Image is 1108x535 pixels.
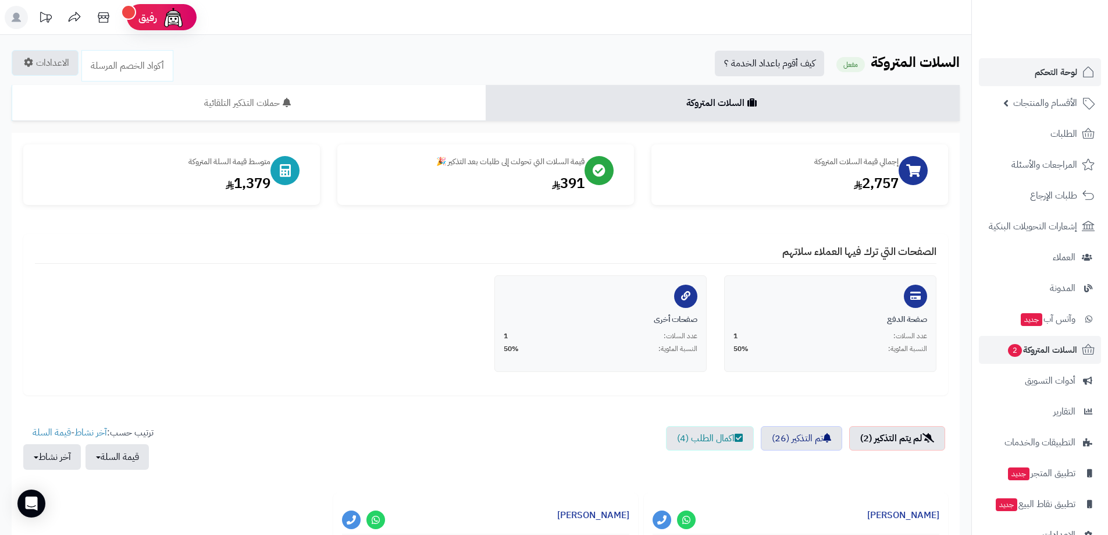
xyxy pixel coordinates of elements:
[979,490,1101,518] a: تطبيق نقاط البيعجديد
[1013,95,1077,111] span: الأقسام والمنتجات
[1021,313,1042,326] span: جديد
[979,336,1101,364] a: السلات المتروكة2
[663,173,899,193] div: 2,757
[979,459,1101,487] a: تطبيق المتجرجديد
[1029,9,1097,33] img: logo-2.png
[836,57,865,72] small: مفعل
[1007,342,1077,358] span: السلات المتروكة
[35,173,270,193] div: 1,379
[1011,157,1077,173] span: المراجعات والأسئلة
[17,490,45,518] div: Open Intercom Messenger
[871,52,960,73] b: السلات المتروكة
[1008,467,1029,480] span: جديد
[23,426,154,470] ul: ترتيب حسب: -
[1004,434,1075,451] span: التطبيقات والخدمات
[35,246,936,264] h4: الصفحات التي ترك فيها العملاء سلاتهم
[979,367,1101,395] a: أدوات التسويق
[31,6,60,32] a: تحديثات المنصة
[663,156,899,168] div: إجمالي قيمة السلات المتروكة
[349,156,585,168] div: قيمة السلات التي تحولت إلى طلبات بعد التذكير 🎉
[979,428,1101,456] a: التطبيقات والخدمات
[979,151,1101,179] a: المراجعات والأسئلة
[979,274,1101,302] a: المدونة
[715,51,824,76] a: كيف أقوم باعداد الخدمة ؟
[733,314,927,325] div: صفحة الدفع
[733,344,749,354] span: 50%
[658,344,697,354] span: النسبة المئوية:
[1007,465,1075,481] span: تطبيق المتجر
[1030,187,1077,204] span: طلبات الإرجاع
[1053,249,1075,265] span: العملاء
[486,85,960,121] a: السلات المتروكة
[979,243,1101,271] a: العملاء
[504,344,519,354] span: 50%
[504,314,697,325] div: صفحات أخرى
[1035,64,1077,80] span: لوحة التحكم
[1053,403,1075,420] span: التقارير
[74,426,107,440] a: آخر نشاط
[979,182,1101,210] a: طلبات الإرجاع
[979,58,1101,86] a: لوحة التحكم
[138,10,157,24] span: رفيق
[12,85,486,121] a: حملات التذكير التلقائية
[1025,373,1075,389] span: أدوات التسويق
[349,173,585,193] div: 391
[995,496,1075,512] span: تطبيق نقاط البيع
[1007,343,1022,357] span: 2
[162,6,185,29] img: ai-face.png
[1020,311,1075,327] span: وآتس آب
[996,498,1017,511] span: جديد
[893,331,927,341] span: عدد السلات:
[733,331,738,341] span: 1
[85,444,149,470] button: قيمة السلة
[35,156,270,168] div: متوسط قيمة السلة المتروكة
[23,444,81,470] button: آخر نشاط
[12,50,79,76] a: الاعدادات
[1050,126,1077,142] span: الطلبات
[1050,280,1075,296] span: المدونة
[888,344,927,354] span: النسبة المئوية:
[979,398,1101,426] a: التقارير
[979,120,1101,148] a: الطلبات
[849,426,945,451] a: لم يتم التذكير (2)
[979,305,1101,333] a: وآتس آبجديد
[664,331,697,341] span: عدد السلات:
[666,426,754,451] a: اكمال الطلب (4)
[761,426,842,451] a: تم التذكير (26)
[989,218,1077,235] span: إشعارات التحويلات البنكية
[504,331,508,341] span: 1
[557,508,629,522] a: [PERSON_NAME]
[81,50,173,82] a: أكواد الخصم المرسلة
[979,212,1101,240] a: إشعارات التحويلات البنكية
[867,508,939,522] a: [PERSON_NAME]
[33,426,71,440] a: قيمة السلة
